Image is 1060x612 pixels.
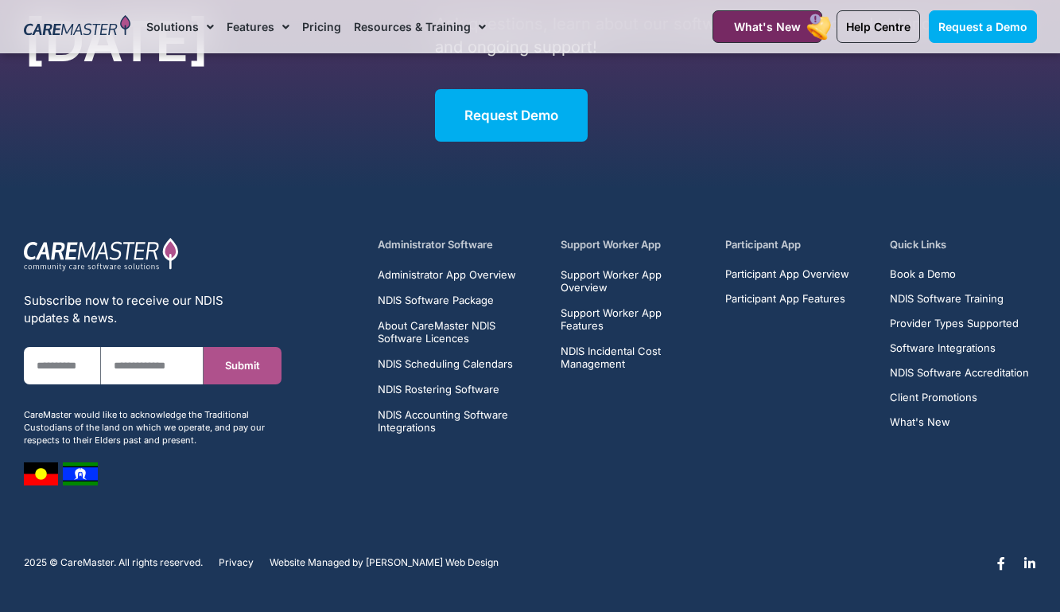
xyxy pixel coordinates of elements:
div: CareMaster would like to acknowledge the Traditional Custodians of the land on which we operate, ... [24,408,282,446]
a: NDIS Software Accreditation [890,367,1029,379]
span: NDIS Software Training [890,293,1004,305]
span: Website Managed by [270,557,363,568]
button: Submit [204,347,281,384]
img: image 7 [24,462,58,485]
span: NDIS Rostering Software [378,383,499,396]
a: Support Worker App Overview [561,268,707,294]
h5: Quick Links [890,237,1036,252]
img: CareMaster Logo Part [24,237,179,272]
a: NDIS Rostering Software [378,383,542,396]
a: Provider Types Supported [890,318,1029,329]
a: NDIS Incidental Cost Management [561,345,707,370]
span: What's New [890,416,950,428]
span: NDIS Software Package [378,294,494,306]
span: Software Integrations [890,342,996,354]
a: Book a Demo [890,268,1029,280]
p: 2025 © CareMaster. All rights reserved. [24,557,203,568]
span: Client Promotions [890,392,977,403]
a: Client Promotions [890,392,1029,403]
span: Provider Types Supported [890,318,1019,329]
a: Request Demo [435,89,588,142]
span: NDIS Scheduling Calendars [378,357,513,370]
a: What's New [890,416,1029,428]
a: NDIS Scheduling Calendars [378,357,542,370]
a: Help Centre [837,10,920,43]
a: Administrator App Overview [378,268,542,281]
a: What's New [712,10,822,43]
img: image 8 [63,462,98,485]
a: NDIS Accounting Software Integrations [378,408,542,434]
a: Request a Demo [929,10,1037,43]
a: Privacy [219,557,254,568]
span: What's New [734,20,801,33]
span: Request a Demo [938,20,1027,33]
img: CareMaster Logo [24,15,131,39]
span: Administrator App Overview [378,268,516,281]
h5: Participant App [725,237,872,252]
span: Request Demo [464,107,558,123]
a: NDIS Software Package [378,294,542,306]
span: Help Centre [846,20,911,33]
a: Software Integrations [890,342,1029,354]
form: New Form [24,347,282,400]
a: [PERSON_NAME] Web Design [366,557,499,568]
a: Participant App Features [725,293,849,305]
span: Participant App Features [725,293,845,305]
div: Subscribe now to receive our NDIS updates & news. [24,292,282,327]
a: Participant App Overview [725,268,849,280]
a: NDIS Software Training [890,293,1029,305]
span: Submit [225,360,260,372]
h5: Administrator Software [378,237,542,252]
h5: Support Worker App [561,237,707,252]
a: Support Worker App Features [561,306,707,332]
span: Book a Demo [890,268,956,280]
a: About CareMaster NDIS Software Licences [378,319,542,345]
